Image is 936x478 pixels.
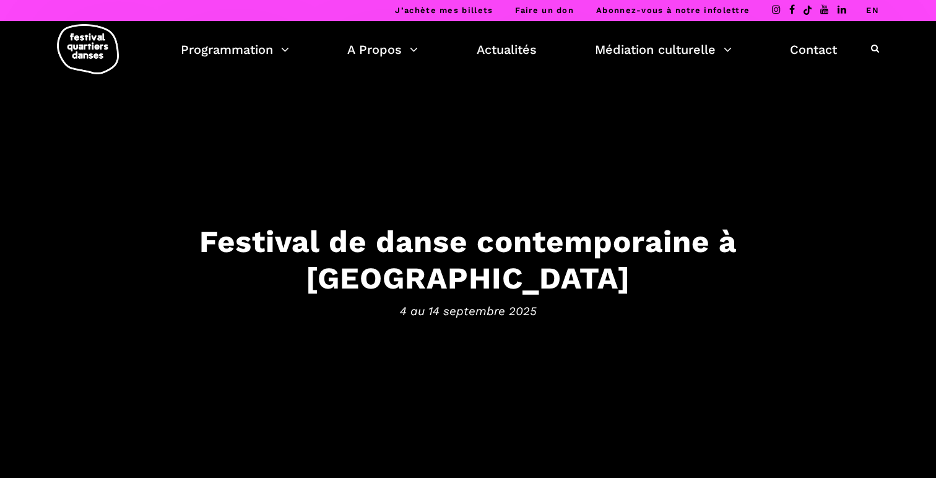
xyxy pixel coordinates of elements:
a: Contact [790,39,837,60]
a: Abonnez-vous à notre infolettre [596,6,750,15]
a: Médiation culturelle [595,39,732,60]
a: EN [866,6,879,15]
a: A Propos [347,39,418,60]
span: 4 au 14 septembre 2025 [84,302,852,321]
a: Actualités [477,39,537,60]
h3: Festival de danse contemporaine à [GEOGRAPHIC_DATA] [84,223,852,296]
a: Programmation [181,39,289,60]
img: logo-fqd-med [57,24,119,74]
a: Faire un don [515,6,574,15]
a: J’achète mes billets [395,6,493,15]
